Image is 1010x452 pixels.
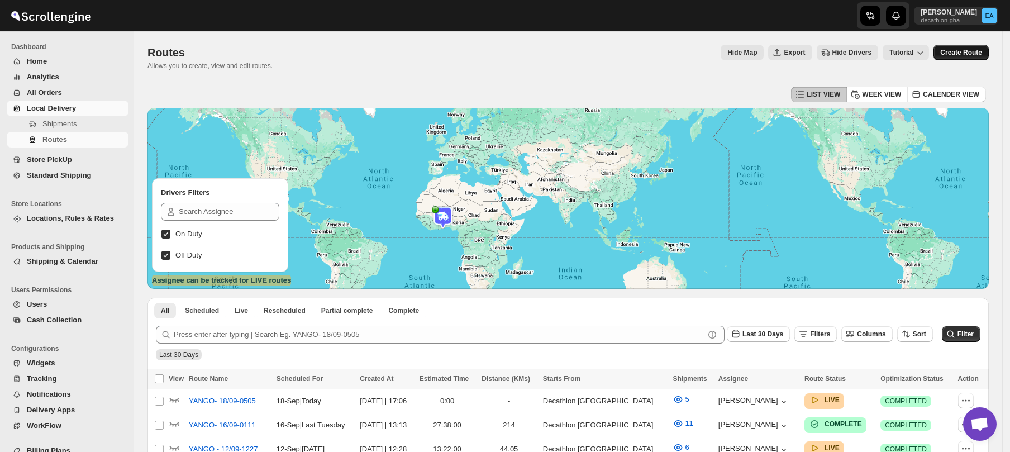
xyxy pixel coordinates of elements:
span: Filter [957,330,974,338]
button: CALENDER VIEW [907,87,986,102]
span: Hide Drivers [832,48,872,57]
button: Map action label [721,45,764,60]
span: All Orders [27,88,62,97]
span: Home [27,57,47,65]
span: Distance (KMs) [482,375,530,383]
button: Create Route [933,45,989,60]
label: Assignee can be tracked for LIVE routes [152,275,291,286]
button: LIVE [809,394,840,406]
button: Columns [841,326,892,342]
button: [PERSON_NAME] [718,420,789,431]
button: Tutorial [883,45,929,60]
div: 214 [482,420,536,431]
button: User menu [914,7,998,25]
button: WorkFlow [7,418,128,434]
span: Local Delivery [27,104,76,112]
span: COMPLETED [885,421,927,430]
button: YANGO- 16/09-0111 [182,416,263,434]
span: Routes [147,46,185,59]
button: Cash Collection [7,312,128,328]
span: CALENDER VIEW [923,90,979,99]
span: 6 [685,443,689,451]
button: Notifications [7,387,128,402]
span: YANGO- 16/09-0111 [189,420,256,431]
button: LIST VIEW [791,87,847,102]
span: Cash Collection [27,316,82,324]
div: - [482,396,536,407]
span: Complete [388,306,419,315]
span: Export [784,48,805,57]
div: 27:38:00 [420,420,475,431]
span: Routes [42,135,67,144]
span: Route Name [189,375,228,383]
span: Scheduled For [277,375,323,383]
span: Create Route [940,48,982,57]
span: Columns [857,330,885,338]
span: Notifications [27,390,71,398]
button: [PERSON_NAME] [718,396,789,407]
div: [DATE] | 13:13 [360,420,413,431]
span: 11 [685,419,693,427]
span: Emmanuel Adu-Mensah [982,8,997,23]
button: Tracking [7,371,128,387]
span: WEEK VIEW [862,90,901,99]
button: WEEK VIEW [846,87,908,102]
span: YANGO- 18/09-0505 [189,396,256,407]
img: ScrollEngine [9,2,93,30]
span: On Duty [175,230,202,238]
button: Sort [897,326,933,342]
button: Filter [942,326,980,342]
span: Tracking [27,374,56,383]
span: Dashboard [11,42,128,51]
button: YANGO- 18/09-0505 [182,392,263,410]
button: Shipping & Calendar [7,254,128,269]
span: Live [235,306,248,315]
button: COMPLETE [809,418,862,430]
span: Created At [360,375,393,383]
span: View [169,375,184,383]
b: COMPLETE [825,420,862,428]
span: Shipping & Calendar [27,257,98,265]
span: Action [958,375,979,383]
input: Press enter after typing | Search Eg. YANGO- 18/09-0505 [174,326,704,344]
span: Products and Shipping [11,242,128,251]
div: [DATE] | 17:06 [360,396,413,407]
span: Standard Shipping [27,171,92,179]
p: [PERSON_NAME] [921,8,977,17]
div: 0:00 [420,396,475,407]
span: Optimization Status [880,375,944,383]
button: Locations, Rules & Rates [7,211,128,226]
div: Decathlon [GEOGRAPHIC_DATA] [543,396,666,407]
span: Analytics [27,73,59,81]
span: Store PickUp [27,155,72,164]
span: Users [27,300,47,308]
input: Search Assignee [179,203,279,221]
button: Widgets [7,355,128,371]
span: Filters [810,330,830,338]
button: Filters [794,326,837,342]
span: Last 30 Days [742,330,783,338]
span: Sort [913,330,926,338]
button: Routes [7,132,128,148]
span: Tutorial [889,49,913,56]
text: EA [985,12,994,19]
span: Rescheduled [264,306,306,315]
button: Export [768,45,812,60]
span: Starts From [543,375,580,383]
span: Partial complete [321,306,373,315]
span: Shipments [42,120,77,128]
span: WorkFlow [27,421,61,430]
button: Shipments [7,116,128,132]
span: 5 [685,395,689,403]
div: Decathlon [GEOGRAPHIC_DATA] [543,420,666,431]
span: 16-Sep | Last Tuesday [277,421,345,429]
button: 5 [666,391,695,408]
span: Widgets [27,359,55,367]
button: Users [7,297,128,312]
span: Assignee [718,375,748,383]
span: Estimated Time [420,375,469,383]
b: LIVE [825,396,840,404]
span: Shipments [673,375,707,383]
